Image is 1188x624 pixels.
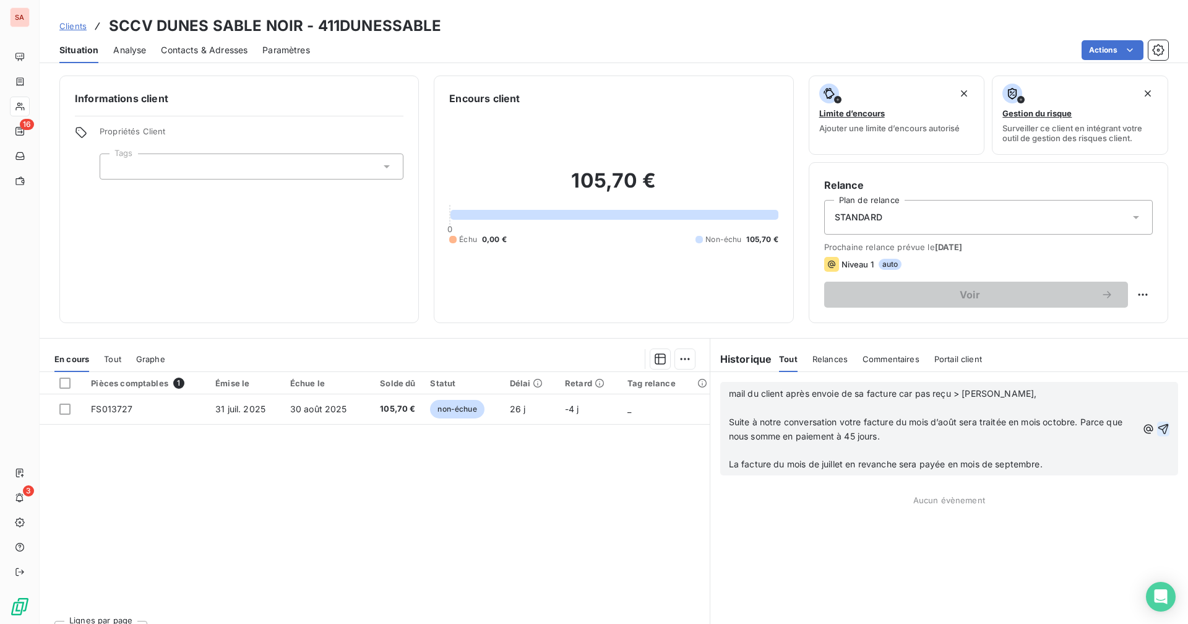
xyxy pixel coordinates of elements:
span: Analyse [113,44,146,56]
span: Portail client [934,354,982,364]
span: Clients [59,21,87,31]
span: Niveau 1 [841,259,874,269]
span: 30 août 2025 [290,404,347,414]
span: La facture du mois de juillet en revanche sera payée en mois de septembre. [729,459,1043,469]
span: Non-échu [705,234,741,245]
span: Propriétés Client [100,126,403,144]
span: FS013727 [91,404,132,414]
span: Limite d’encours [819,108,885,118]
span: mail du client après envoie de sa facture car pas reçu > [PERSON_NAME], [729,388,1037,399]
img: Logo LeanPay [10,597,30,617]
h6: Relance [824,178,1153,193]
span: STANDARD [835,211,882,223]
div: Émise le [215,378,275,388]
span: non-échue [430,400,484,418]
span: Relances [812,354,848,364]
h6: Historique [710,352,772,366]
span: En cours [54,354,89,364]
span: Tout [779,354,798,364]
span: Surveiller ce client en intégrant votre outil de gestion des risques client. [1002,123,1158,143]
span: Situation [59,44,98,56]
span: 105,70 € [746,234,778,245]
span: Ajouter une limite d’encours autorisé [819,123,960,133]
span: auto [879,259,902,270]
input: Ajouter une valeur [110,161,120,172]
h3: SCCV DUNES SABLE NOIR - 411DUNESSABLE [109,15,442,37]
span: 105,70 € [372,403,415,415]
a: 16 [10,121,29,141]
span: 1 [173,378,184,389]
div: Pièces comptables [91,378,200,389]
div: Tag relance [627,378,702,388]
h2: 105,70 € [449,168,778,206]
span: Paramètres [262,44,310,56]
div: Statut [430,378,494,388]
button: Voir [824,282,1128,308]
button: Actions [1082,40,1143,60]
h6: Encours client [449,91,520,106]
div: Échue le [290,378,358,388]
div: SA [10,7,30,27]
span: Contacts & Adresses [161,44,247,56]
span: Gestion du risque [1002,108,1072,118]
span: Suite à notre conversation votre facture du mois d’août sera traitée en mois octobre. Parce que n... [729,417,1125,441]
div: Délai [510,378,550,388]
span: Aucun évènement [913,495,985,505]
span: _ [627,404,631,414]
div: Retard [565,378,613,388]
span: Commentaires [863,354,919,364]
span: 16 [20,119,34,130]
span: 0 [447,224,452,234]
span: 3 [23,485,34,496]
button: Limite d’encoursAjouter une limite d’encours autorisé [809,76,985,155]
div: Solde dû [372,378,415,388]
span: 26 j [510,404,526,414]
span: Échu [459,234,477,245]
span: 0,00 € [482,234,507,245]
span: [DATE] [935,242,963,252]
span: Prochaine relance prévue le [824,242,1153,252]
span: Tout [104,354,121,364]
span: -4 j [565,404,579,414]
button: Gestion du risqueSurveiller ce client en intégrant votre outil de gestion des risques client. [992,76,1168,155]
span: Graphe [136,354,165,364]
span: Voir [839,290,1101,300]
a: Clients [59,20,87,32]
span: 31 juil. 2025 [215,404,265,414]
div: Open Intercom Messenger [1146,582,1176,612]
h6: Informations client [75,91,403,106]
